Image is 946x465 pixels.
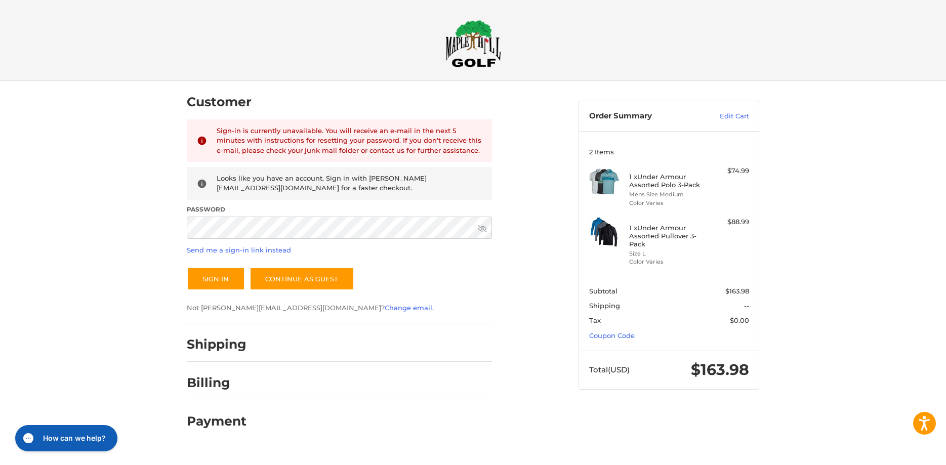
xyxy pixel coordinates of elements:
[629,258,707,266] li: Color Varies
[698,111,749,121] a: Edit Cart
[187,303,492,313] p: Not [PERSON_NAME][EMAIL_ADDRESS][DOMAIN_NAME]? .
[730,316,749,324] span: $0.00
[187,413,246,429] h2: Payment
[589,148,749,156] h3: 2 Items
[187,375,246,391] h2: Billing
[629,199,707,207] li: Color Varies
[250,267,354,290] a: Continue as guest
[385,304,432,312] a: Change email
[589,316,601,324] span: Tax
[709,166,749,176] div: $74.99
[217,126,482,156] div: Sign-in is currently unavailable. You will receive an e-mail in the next 5 minutes with instructi...
[629,190,707,199] li: Mens Size Medium
[187,205,492,214] label: Password
[691,360,749,379] span: $163.98
[589,302,620,310] span: Shipping
[629,249,707,258] li: Size L
[187,246,291,254] a: Send me a sign-in link instead
[589,331,635,340] a: Coupon Code
[629,173,707,189] h4: 1 x Under Armour Assorted Polo 3-Pack
[187,336,246,352] h2: Shipping
[725,287,749,295] span: $163.98
[445,20,501,67] img: Maple Hill Golf
[709,217,749,227] div: $88.99
[629,224,707,248] h4: 1 x Under Armour Assorted Pullover 3-Pack
[589,111,698,121] h3: Order Summary
[10,421,121,455] iframe: Gorgias live chat messenger
[187,267,245,290] button: Sign In
[187,94,252,110] h2: Customer
[589,365,630,374] span: Total (USD)
[744,302,749,310] span: --
[217,174,427,192] span: Looks like you have an account. Sign in with [PERSON_NAME][EMAIL_ADDRESS][DOMAIN_NAME] for a fast...
[589,287,618,295] span: Subtotal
